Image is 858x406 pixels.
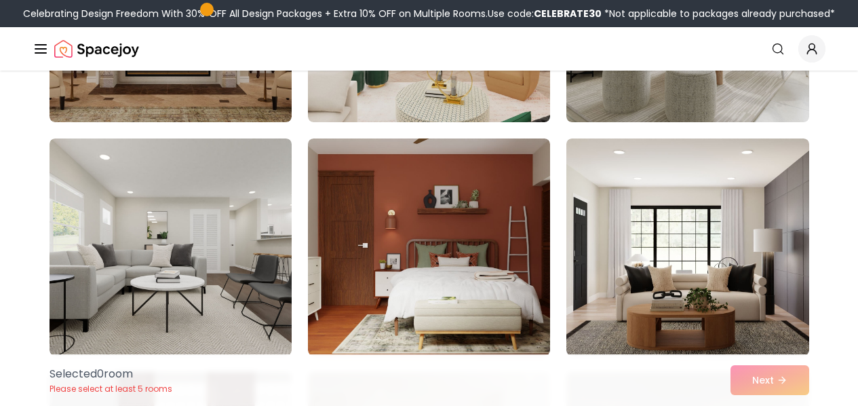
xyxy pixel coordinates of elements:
[23,7,835,20] div: Celebrating Design Freedom With 30% OFF All Design Packages + Extra 10% OFF on Multiple Rooms.
[534,7,602,20] b: CELEBRATE30
[50,384,172,394] p: Please select at least 5 rooms
[50,139,292,356] img: Room room-7
[54,35,139,62] img: Spacejoy Logo
[488,7,602,20] span: Use code:
[602,7,835,20] span: *Not applicable to packages already purchased*
[50,366,172,382] p: Selected 0 room
[33,27,825,71] nav: Global
[54,35,139,62] a: Spacejoy
[308,139,550,356] img: Room room-8
[566,139,808,356] img: Room room-9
